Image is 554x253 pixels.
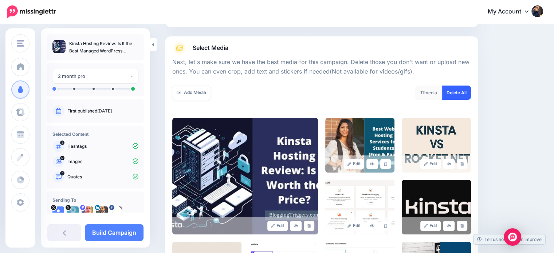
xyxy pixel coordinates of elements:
[172,86,211,100] a: Add Media
[111,206,122,218] img: 358731194_718620323612071_5875523225203371151_n-bsa153721.png
[193,43,228,53] span: Select Media
[12,12,17,17] img: logo_orange.svg
[97,108,112,114] a: [DATE]
[96,206,108,218] img: 1751864478189-77827.png
[420,90,424,95] span: 17
[82,206,93,218] img: d4e3d9f8f0501bdc-88716.png
[60,141,64,145] span: 3
[19,19,80,25] div: Domain: [DOMAIN_NAME]
[67,158,138,165] p: Images
[172,118,318,234] img: 5c83a4fbe241287591549d63f43b186b_large.jpg
[52,69,138,83] button: 2 month pro
[344,221,365,231] a: Edit
[67,174,138,180] p: Quotes
[7,5,56,18] img: Missinglettr
[420,159,441,169] a: Edit
[69,40,138,55] p: Kinsta Hosting Review: Is It the Best Managed WordPress Hosting Service?
[420,221,441,231] a: Edit
[172,58,471,76] p: Next, let's make sure we have the best media for this campaign. Delete those you don't want or up...
[12,19,17,25] img: website_grey.svg
[52,197,138,203] h4: Sending To
[17,40,24,47] img: menu.png
[402,118,471,173] img: c82185f038b0d2384d1523ca9de67695_large.jpg
[402,180,471,234] img: 02a547b67ebab2bb45b170cd85ed7437_large.jpg
[58,72,130,80] div: 2 month pro
[80,43,123,48] div: Keywords by Traffic
[52,131,138,137] h4: Selected Content
[325,118,394,173] img: fb162600e2193dcd2211a43cbe85430c_large.jpg
[442,86,471,100] a: Delete All
[52,206,64,218] img: user_default_image.png
[325,180,394,234] img: dd84e97453946e725b690306480aa29b_large.jpg
[172,42,471,54] a: Select Media
[267,221,288,231] a: Edit
[67,143,138,150] p: Hashtags
[20,12,36,17] div: v 4.0.25
[474,234,545,244] a: Tell us how we can improve
[67,206,79,218] img: 5tyPiY3s-78625.jpg
[72,42,78,48] img: tab_keywords_by_traffic_grey.svg
[504,228,521,246] div: Open Intercom Messenger
[20,42,25,48] img: tab_domain_overview_orange.svg
[67,108,138,114] p: First published
[480,3,543,21] a: My Account
[28,43,65,48] div: Domain Overview
[60,171,64,175] span: 5
[60,156,64,160] span: 17
[344,159,365,169] a: Edit
[415,86,443,100] div: media
[52,40,66,53] img: 5c83a4fbe241287591549d63f43b186b_thumb.jpg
